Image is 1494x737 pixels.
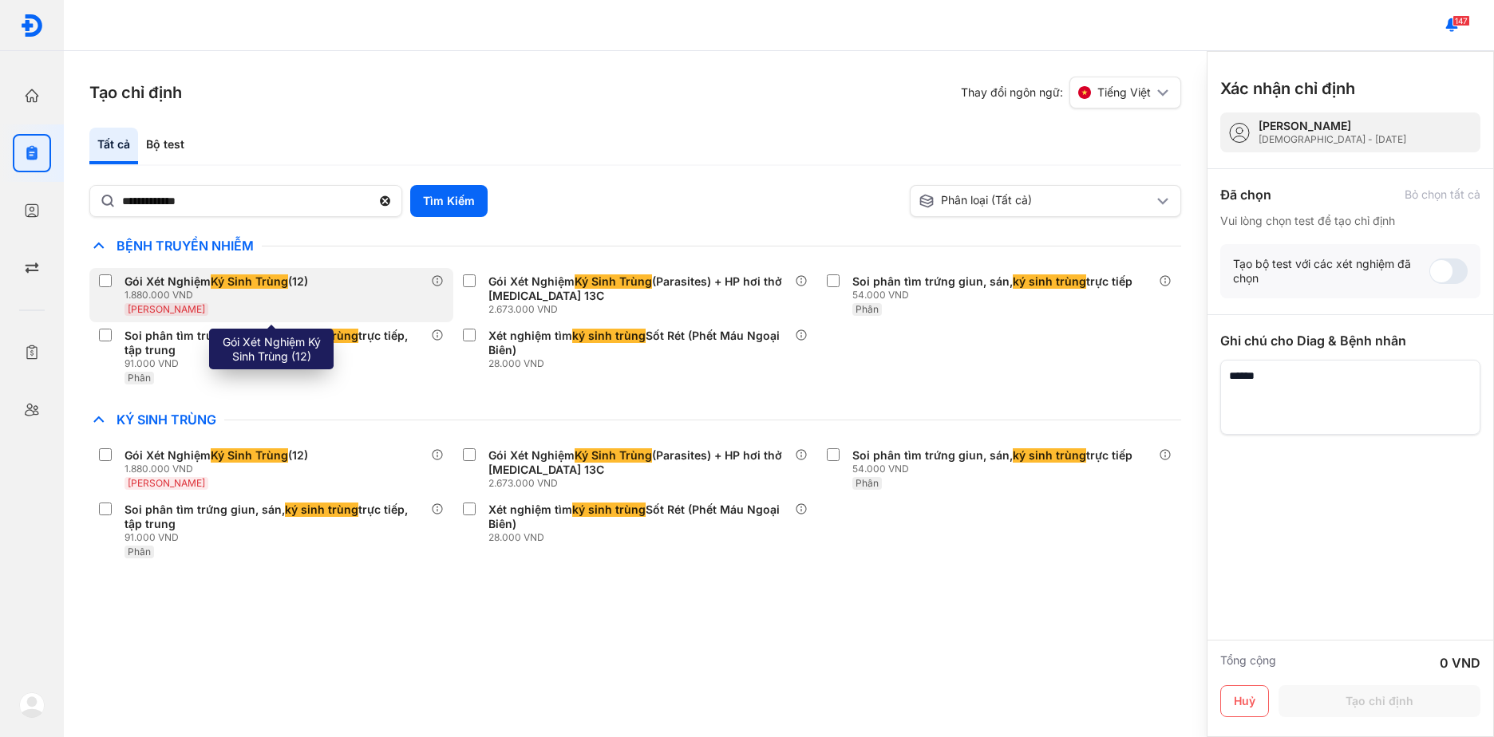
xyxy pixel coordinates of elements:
[138,128,192,164] div: Bộ test
[125,463,314,475] div: 1.880.000 VND
[20,14,44,37] img: logo
[125,289,314,301] div: 1.880.000 VND
[1279,685,1480,717] button: Tạo chỉ định
[285,503,358,517] span: ký sinh trùng
[1220,653,1276,672] div: Tổng cộng
[125,357,431,370] div: 91.000 VND
[19,692,45,718] img: logo
[488,329,788,357] div: Xét nghiệm tìm Sốt Rét (Phết Máu Ngoại Biên)
[1220,77,1355,100] h3: Xác nhận chỉ định
[488,531,795,544] div: 28.000 VND
[128,372,151,384] span: Phân
[128,477,205,489] span: [PERSON_NAME]
[285,329,358,343] span: ký sinh trùng
[125,531,431,544] div: 91.000 VND
[852,463,1139,475] div: 54.000 VND
[1220,685,1269,717] button: Huỷ
[488,448,788,477] div: Gói Xét Nghiệm (Parasites) + HP hơi thở [MEDICAL_DATA] 13C
[1440,653,1480,672] div: 0 VND
[211,274,288,289] span: Ký Sinh Trùng
[1220,185,1271,204] div: Đã chọn
[1097,85,1151,100] span: Tiếng Việt
[128,303,205,315] span: [PERSON_NAME]
[488,503,788,531] div: Xét nghiệm tìm Sốt Rét (Phết Máu Ngoại Biên)
[128,546,151,558] span: Phân
[1259,119,1406,133] div: [PERSON_NAME]
[1233,257,1429,286] div: Tạo bộ test với các xét nghiệm đã chọn
[488,303,795,316] div: 2.673.000 VND
[89,128,138,164] div: Tất cả
[488,357,795,370] div: 28.000 VND
[109,412,224,428] span: Ký Sinh Trùng
[572,503,646,517] span: ký sinh trùng
[852,274,1132,289] div: Soi phân tìm trứng giun, sán, trực tiếp
[488,274,788,303] div: Gói Xét Nghiệm (Parasites) + HP hơi thở [MEDICAL_DATA] 13C
[488,477,795,490] div: 2.673.000 VND
[1452,15,1470,26] span: 147
[575,448,652,463] span: Ký Sinh Trùng
[410,185,488,217] button: Tìm Kiếm
[109,238,262,254] span: Bệnh Truyền Nhiễm
[1405,187,1480,202] div: Bỏ chọn tất cả
[125,329,425,357] div: Soi phân tìm trứng giun, sán, trực tiếp, tập trung
[1220,331,1480,350] div: Ghi chú cho Diag & Bệnh nhân
[572,329,646,343] span: ký sinh trùng
[89,81,182,104] h3: Tạo chỉ định
[125,274,308,289] div: Gói Xét Nghiệm (12)
[1013,274,1086,289] span: ký sinh trùng
[856,303,879,315] span: Phân
[1259,133,1406,146] div: [DEMOGRAPHIC_DATA] - [DATE]
[125,503,425,531] div: Soi phân tìm trứng giun, sán, trực tiếp, tập trung
[1220,214,1480,228] div: Vui lòng chọn test để tạo chỉ định
[919,193,1153,209] div: Phân loại (Tất cả)
[575,274,652,289] span: Ký Sinh Trùng
[125,448,308,463] div: Gói Xét Nghiệm (12)
[852,448,1132,463] div: Soi phân tìm trứng giun, sán, trực tiếp
[856,477,879,489] span: Phân
[961,77,1181,108] div: Thay đổi ngôn ngữ:
[211,448,288,463] span: Ký Sinh Trùng
[852,289,1139,301] div: 54.000 VND
[1013,448,1086,463] span: ký sinh trùng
